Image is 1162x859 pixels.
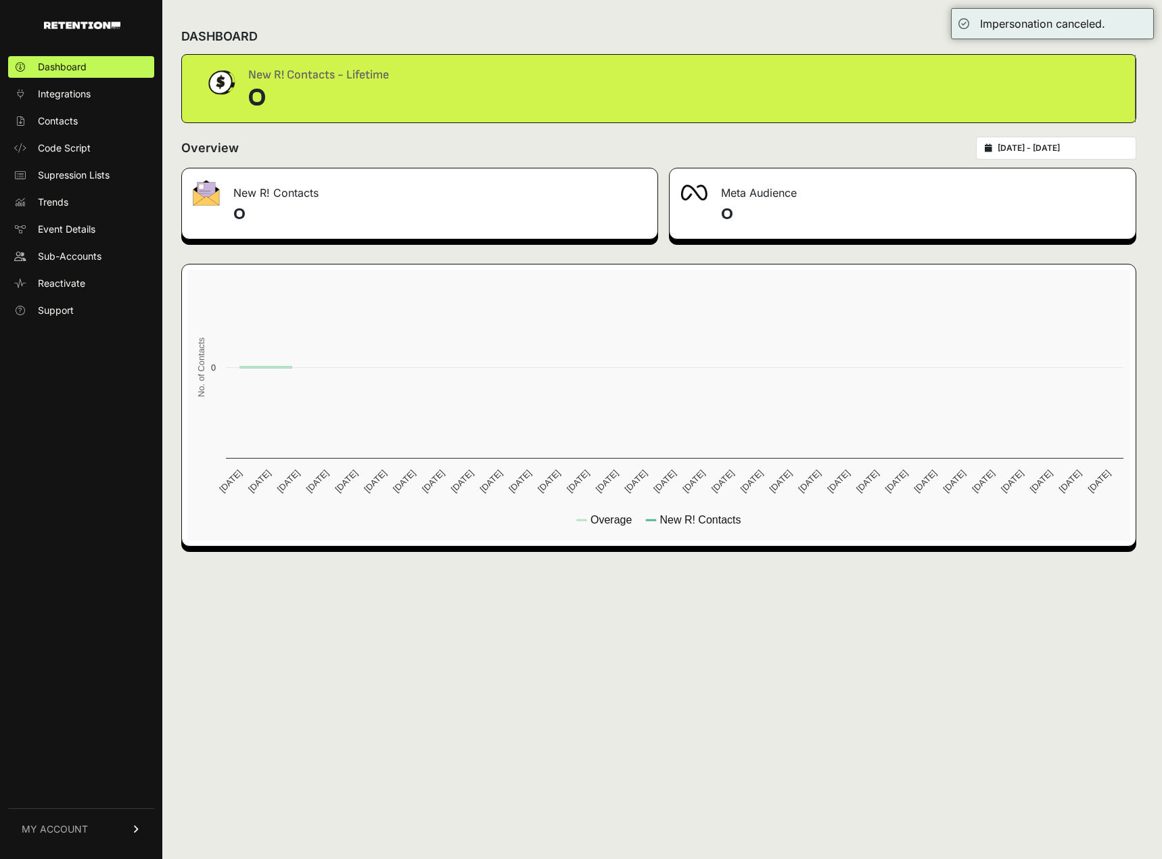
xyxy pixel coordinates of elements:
span: Contacts [38,114,78,128]
text: No. of Contacts [196,338,206,397]
text: [DATE] [1086,468,1112,494]
h2: Overview [181,139,239,158]
text: [DATE] [275,468,302,494]
text: [DATE] [912,468,939,494]
span: MY ACCOUNT [22,822,88,836]
h2: DASHBOARD [181,27,258,46]
a: Contacts [8,110,154,132]
text: [DATE] [594,468,620,494]
text: [DATE] [217,468,243,494]
text: New R! Contacts [659,514,741,526]
text: [DATE] [507,468,533,494]
text: [DATE] [449,468,475,494]
text: [DATE] [1057,468,1084,494]
div: New R! Contacts - Lifetime [248,66,389,85]
a: Reactivate [8,273,154,294]
span: Support [38,304,74,317]
a: Support [8,300,154,321]
span: Code Script [38,141,91,155]
text: [DATE] [536,468,562,494]
a: Supression Lists [8,164,154,186]
img: dollar-coin-05c43ed7efb7bc0c12610022525b4bbbb207c7efeef5aecc26f025e68dcafac9.png [204,66,237,99]
text: [DATE] [1028,468,1054,494]
text: [DATE] [333,468,359,494]
text: [DATE] [825,468,852,494]
text: [DATE] [941,468,967,494]
img: fa-envelope-19ae18322b30453b285274b1b8af3d052b27d846a4fbe8435d1a52b978f639a2.png [193,180,220,206]
text: [DATE] [391,468,417,494]
text: [DATE] [478,468,505,494]
span: Event Details [38,223,95,236]
text: [DATE] [304,468,331,494]
a: MY ACCOUNT [8,808,154,850]
text: [DATE] [362,468,388,494]
a: Code Script [8,137,154,159]
h4: 0 [233,204,647,225]
a: Integrations [8,83,154,105]
text: [DATE] [854,468,881,494]
text: [DATE] [246,468,273,494]
text: [DATE] [565,468,591,494]
text: [DATE] [710,468,736,494]
img: Retention.com [44,22,120,29]
text: [DATE] [999,468,1025,494]
text: [DATE] [970,468,996,494]
div: Impersonation canceled. [980,16,1105,32]
text: 0 [211,363,216,373]
div: Meta Audience [670,168,1136,209]
a: Sub-Accounts [8,246,154,267]
text: [DATE] [680,468,707,494]
text: Overage [590,514,632,526]
img: fa-meta-2f981b61bb99beabf952f7030308934f19ce035c18b003e963880cc3fabeebb7.png [680,185,707,201]
text: [DATE] [883,468,910,494]
text: [DATE] [623,468,649,494]
div: New R! Contacts [182,168,657,209]
a: Trends [8,191,154,213]
div: 0 [248,85,389,112]
span: Supression Lists [38,168,110,182]
text: [DATE] [651,468,678,494]
text: [DATE] [420,468,446,494]
span: Sub-Accounts [38,250,101,263]
h4: 0 [721,204,1125,225]
span: Reactivate [38,277,85,290]
text: [DATE] [739,468,765,494]
span: Trends [38,195,68,209]
span: Integrations [38,87,91,101]
span: Dashboard [38,60,87,74]
text: [DATE] [796,468,822,494]
a: Dashboard [8,56,154,78]
a: Event Details [8,218,154,240]
text: [DATE] [768,468,794,494]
